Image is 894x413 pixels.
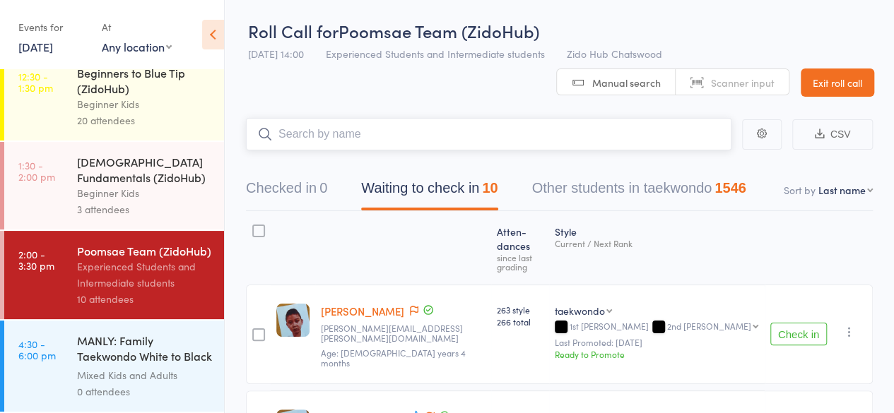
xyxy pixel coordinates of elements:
[77,201,212,217] div: 3 attendees
[497,304,543,316] span: 263 style
[276,304,310,337] img: image1527603596.png
[102,16,172,39] div: At
[77,367,212,383] div: Mixed Kids and Adults
[246,118,731,150] input: Search by name
[326,47,545,61] span: Experienced Students and Intermediate students
[246,173,327,210] button: Checked in0
[497,316,543,328] span: 266 total
[77,112,212,128] div: 20 attendees
[18,249,54,271] time: 2:00 - 3:30 pm
[667,321,751,330] div: 2nd [PERSON_NAME]
[248,47,304,61] span: [DATE] 14:00
[714,180,746,196] div: 1546
[361,173,498,210] button: Waiting to check in10
[4,142,224,229] a: 1:30 -2:00 pm[DEMOGRAPHIC_DATA] Fundamentals (ZidoHub)Beginner Kids3 attendees
[491,217,549,278] div: Atten­dances
[482,180,498,196] div: 10
[77,65,212,96] div: Beginners to Blue Tip (ZidoHub)
[4,231,224,319] a: 2:00 -3:30 pmPoomsae Team (ZidoHub)Experienced Students and Intermediate students10 attendees
[18,39,53,54] a: [DATE]
[77,291,212,307] div: 10 attendees
[248,19,339,42] span: Roll Call for
[321,347,466,369] span: Age: [DEMOGRAPHIC_DATA] years 4 months
[321,304,404,318] a: [PERSON_NAME]
[77,154,212,185] div: [DEMOGRAPHIC_DATA] Fundamentals (ZidoHub)
[339,19,539,42] span: Poomsae Team (ZidoHub)
[4,321,224,412] a: 4:30 -6:00 pmMANLY: Family Taekwondo White to Black BeltMixed Kids and Adults0 attendees
[77,383,212,400] div: 0 attendees
[801,68,874,97] a: Exit roll call
[711,76,775,90] span: Scanner input
[784,183,816,197] label: Sort by
[4,53,224,140] a: 12:30 -1:30 pmBeginners to Blue Tip (ZidoHub)Beginner Kids20 attendees
[77,258,212,291] div: Experienced Students and Intermediate students
[18,338,56,361] time: 4:30 - 6:00 pm
[18,160,55,182] time: 1:30 - 2:00 pm
[567,47,662,61] span: Zido Hub Chatswood
[555,348,759,360] div: Ready to Promote
[77,185,212,201] div: Beginner Kids
[549,217,765,278] div: Style
[77,243,212,258] div: Poomsae Team (ZidoHub)
[592,76,661,90] span: Manual search
[497,253,543,271] div: since last grading
[555,337,759,347] small: Last Promoted: [DATE]
[792,119,873,150] button: CSV
[319,180,327,196] div: 0
[532,173,746,210] button: Other students in taekwondo1546
[77,96,212,112] div: Beginner Kids
[555,321,759,333] div: 1st [PERSON_NAME]
[102,39,172,54] div: Any location
[77,333,212,367] div: MANLY: Family Taekwondo White to Black Belt
[818,183,866,197] div: Last name
[555,304,605,318] div: taekwondo
[18,16,88,39] div: Events for
[18,71,53,93] time: 12:30 - 1:30 pm
[321,323,486,344] small: andrew.f.gebert@gmail.com
[770,323,827,345] button: Check in
[555,239,759,248] div: Current / Next Rank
